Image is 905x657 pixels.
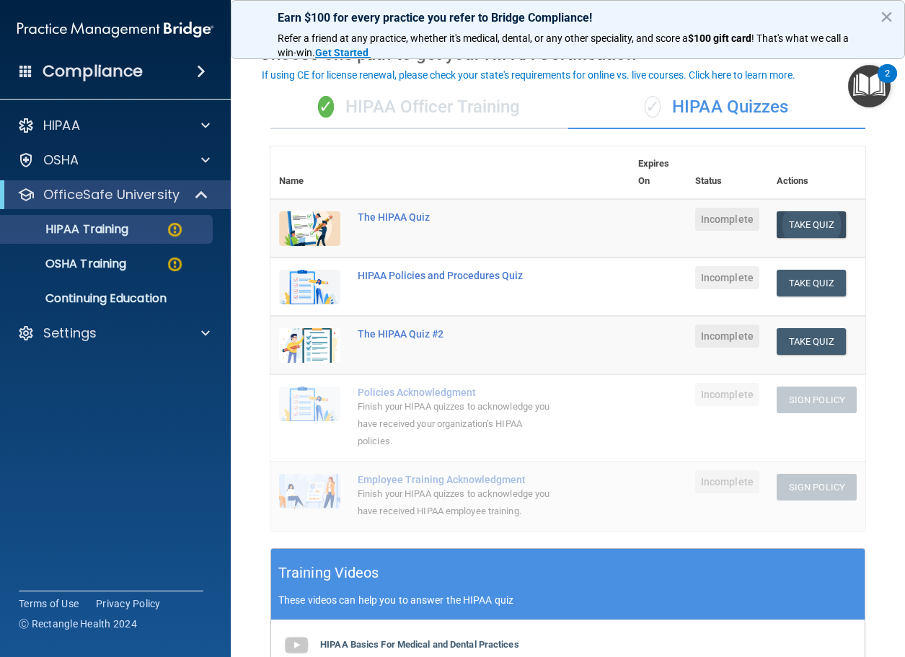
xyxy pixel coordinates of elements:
[166,221,184,239] img: warning-circle.0cc9ac19.png
[777,474,857,501] button: Sign Policy
[630,146,687,199] th: Expires On
[17,15,213,44] img: PMB logo
[695,208,759,231] span: Incomplete
[777,328,846,355] button: Take Quiz
[17,151,210,169] a: OSHA
[17,117,210,134] a: HIPAA
[777,270,846,296] button: Take Quiz
[43,61,143,81] h4: Compliance
[43,325,97,342] p: Settings
[270,86,568,129] div: HIPAA Officer Training
[278,32,688,44] span: Refer a friend at any practice, whether it's medical, dental, or any other speciality, and score a
[43,186,180,203] p: OfficeSafe University
[358,398,557,450] div: Finish your HIPAA quizzes to acknowledge you have received your organization’s HIPAA policies.
[9,257,126,271] p: OSHA Training
[687,146,768,199] th: Status
[880,5,893,28] button: Close
[260,68,798,82] button: If using CE for license renewal, please check your state's requirements for online vs. live cours...
[695,325,759,348] span: Incomplete
[358,387,557,398] div: Policies Acknowledgment
[166,255,184,273] img: warning-circle.0cc9ac19.png
[320,639,519,650] b: HIPAA Basics For Medical and Dental Practices
[9,222,128,237] p: HIPAA Training
[9,291,206,306] p: Continuing Education
[43,117,80,134] p: HIPAA
[768,146,865,199] th: Actions
[315,47,371,58] a: Get Started
[688,32,751,44] strong: $100 gift card
[358,328,557,340] div: The HIPAA Quiz #2
[777,387,857,413] button: Sign Policy
[777,211,846,238] button: Take Quiz
[278,11,858,25] p: Earn $100 for every practice you refer to Bridge Compliance!
[19,617,137,631] span: Ⓒ Rectangle Health 2024
[278,32,851,58] span: ! That's what we call a win-win.
[645,96,661,118] span: ✓
[885,74,890,92] div: 2
[358,211,557,223] div: The HIPAA Quiz
[262,70,795,80] div: If using CE for license renewal, please check your state's requirements for online vs. live cours...
[695,383,759,406] span: Incomplete
[17,325,210,342] a: Settings
[17,186,209,203] a: OfficeSafe University
[43,151,79,169] p: OSHA
[358,485,557,520] div: Finish your HIPAA quizzes to acknowledge you have received HIPAA employee training.
[568,86,866,129] div: HIPAA Quizzes
[270,146,349,199] th: Name
[848,65,891,107] button: Open Resource Center, 2 new notifications
[695,266,759,289] span: Incomplete
[315,47,368,58] strong: Get Started
[358,270,557,281] div: HIPAA Policies and Procedures Quiz
[358,474,557,485] div: Employee Training Acknowledgment
[318,96,334,118] span: ✓
[695,470,759,493] span: Incomplete
[96,596,161,611] a: Privacy Policy
[278,594,857,606] p: These videos can help you to answer the HIPAA quiz
[278,560,379,586] h5: Training Videos
[19,596,79,611] a: Terms of Use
